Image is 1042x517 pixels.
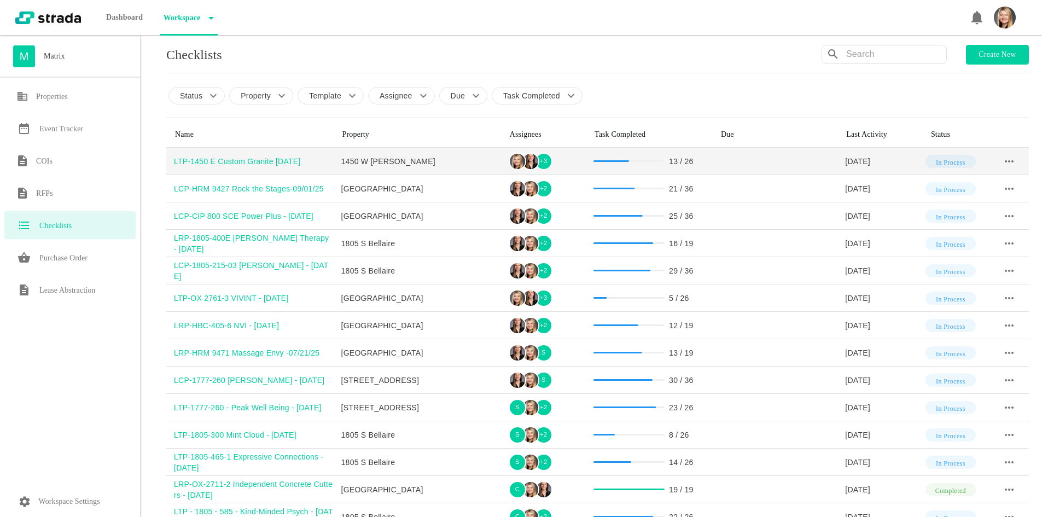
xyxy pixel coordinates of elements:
th: Toggle SortBy [991,122,1029,148]
div: S [509,426,526,444]
div: 8 / 26 [669,429,689,440]
div: LRP-1805-400E [PERSON_NAME] Therapy - [DATE] [174,233,334,254]
div: 12 / 19 [669,320,694,331]
div: Due [721,131,829,138]
div: 19 / 19 [669,484,694,495]
div: 5 / 26 [669,293,689,304]
p: Property [241,90,271,101]
div: [GEOGRAPHIC_DATA] [341,183,501,194]
div: In Process [925,292,976,305]
div: S [535,371,552,389]
div: 23 / 26 [669,402,694,413]
img: Maggie Keasling [523,318,538,333]
img: Maggie Keasling [523,455,538,470]
h6: Matrix [44,50,65,63]
div: In Process [925,456,976,469]
div: M [13,45,35,67]
div: [STREET_ADDRESS] [341,375,501,386]
div: 21 / 36 [669,183,694,194]
div: 29 / 36 [669,265,694,276]
p: Checklists [166,48,222,61]
div: [STREET_ADDRESS] [341,402,501,413]
img: Maggie Keasling [523,345,538,361]
h6: Properties [36,90,68,103]
div: S [535,344,552,362]
div: + 2 [535,454,552,471]
div: [DATE] [845,320,922,331]
div: [DATE] [845,375,922,386]
img: Ty Depies [510,345,525,361]
div: [DATE] [845,211,922,222]
img: Maggie Keasling [523,373,538,388]
div: Completed [925,483,976,496]
div: [DATE] [845,183,922,194]
img: Ty Depies [510,373,525,388]
img: strada-logo [15,11,81,24]
div: LTP-OX 2761-3 VIVINT - [DATE] [174,293,334,304]
div: Assignees [510,131,577,138]
div: S [509,454,526,471]
div: [GEOGRAPHIC_DATA] [341,484,501,495]
div: + 3 [535,153,552,170]
div: [DATE] [845,457,922,468]
div: [GEOGRAPHIC_DATA] [341,293,501,304]
div: LCP-1805-215-03 [PERSON_NAME] - [DATE] [174,260,334,282]
div: In Process [925,346,976,359]
img: Ty Depies [510,208,525,224]
div: [DATE] [845,429,922,440]
div: LTP-1450 E Custom Granite [DATE] [174,156,334,167]
img: Maggie Keasling [523,482,538,497]
th: Toggle SortBy [837,122,922,148]
div: In Process [925,319,976,332]
img: Ty Depies [510,181,525,196]
div: [GEOGRAPHIC_DATA] [341,211,501,222]
div: S [509,399,526,416]
h6: Lease Abstraction [39,284,95,297]
p: Status [180,90,202,101]
th: Toggle SortBy [586,122,712,148]
div: LCP-HRM 9427 Rock the Stages-09/01/25 [174,183,334,194]
div: 13 / 26 [669,156,694,167]
img: Ty Depies [523,154,538,169]
div: + 2 [535,235,552,252]
div: 1805 S Bellaire [341,429,501,440]
img: Maggie Keasling [510,291,525,306]
p: Task Completed [503,90,560,101]
input: Search [846,45,946,63]
th: Toggle SortBy [334,122,501,148]
div: C [509,481,526,498]
img: Ty Depies [510,236,525,251]
p: Dashboard [103,7,146,28]
div: LRP-HBC-405-6 NVI - [DATE] [174,320,334,331]
p: Due [451,90,465,101]
th: Toggle SortBy [501,122,586,148]
div: [DATE] [845,484,922,495]
img: Ty Depies [536,482,551,497]
div: [DATE] [845,156,922,167]
div: 14 / 26 [669,457,694,468]
div: [DATE] [845,347,922,358]
img: Maggie Keasling [523,208,538,224]
img: Maggie Keasling [523,181,538,196]
div: + 3 [535,289,552,307]
div: [DATE] [845,265,922,276]
div: In Process [925,155,976,168]
div: 1450 W [PERSON_NAME] [341,156,501,167]
div: LRP-HRM 9471 Massage Envy -07/21/25 [174,347,334,358]
img: Ty Depies [510,263,525,278]
div: [DATE] [845,402,922,413]
div: In Process [925,428,976,442]
div: Task Completed [595,131,703,138]
div: + 2 [535,399,552,416]
div: LCP-CIP 800 SCE Power Plus - [DATE] [174,211,334,222]
div: Name [175,131,325,138]
th: Toggle SortBy [166,122,334,148]
img: Maggie Keasling [523,400,538,415]
div: [DATE] [845,238,922,249]
div: Status [931,131,982,138]
div: LTP-1805-465-1 Expressive Connections - [DATE] [174,451,334,473]
button: Create new [966,45,1029,65]
img: Maggie Keasling [523,236,538,251]
div: 16 / 19 [669,238,694,249]
div: [GEOGRAPHIC_DATA] [341,347,501,358]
